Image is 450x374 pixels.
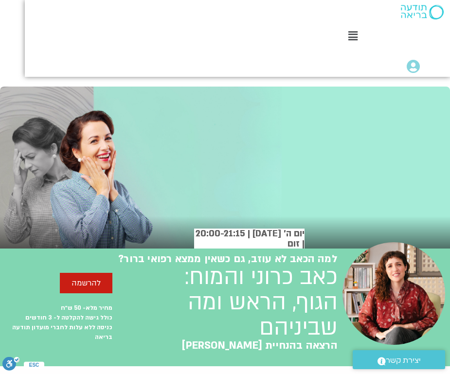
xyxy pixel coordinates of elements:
[112,265,338,340] h2: כאב כרוני והמוח: הגוף, הראש ומה שביניהם
[72,279,101,287] span: להרשמה
[60,273,112,293] a: להרשמה
[194,229,305,249] h2: יום ה׳ [DATE] | 20:00-21:15 | זום
[401,5,444,19] img: תודעה בריאה
[118,253,338,265] h2: למה הכאב לא עוזב, גם כשאין ממצא רפואי ברור?
[386,354,421,367] span: יצירת קשר
[181,340,337,352] h2: הרצאה בהנחיית [PERSON_NAME]
[353,350,445,369] a: יצירת קשר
